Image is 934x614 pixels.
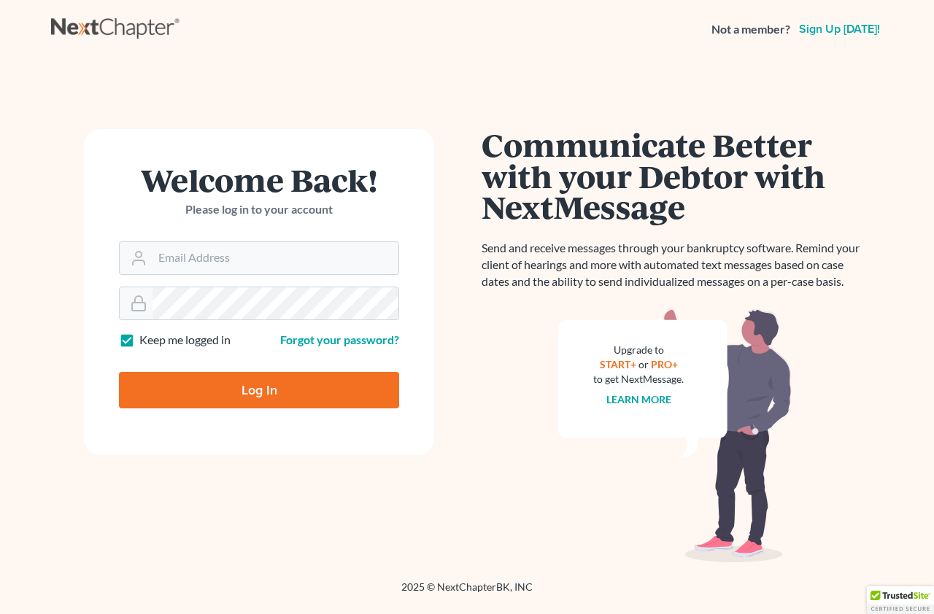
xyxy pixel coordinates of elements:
a: Learn more [606,393,671,405]
input: Log In [119,372,399,408]
span: or [638,358,649,370]
a: PRO+ [651,358,678,370]
strong: Not a member? [711,21,790,38]
div: TrustedSite Certified [867,586,934,614]
h1: Welcome Back! [119,164,399,195]
h1: Communicate Better with your Debtor with NextMessage [482,129,868,222]
label: Keep me logged in [139,332,231,349]
img: nextmessage_bg-59042aed3d76b12b5cd301f8e5b87938c9018125f34e5fa2b7a6b67550977c72.svg [558,308,792,563]
input: Email Address [153,242,398,274]
p: Please log in to your account [119,201,399,218]
div: to get NextMessage. [593,372,684,386]
a: Forgot your password? [280,333,399,346]
a: START+ [600,358,636,370]
a: Sign up [DATE]! [796,23,883,35]
div: Upgrade to [593,343,684,357]
p: Send and receive messages through your bankruptcy software. Remind your client of hearings and mo... [482,240,868,290]
div: 2025 © NextChapterBK, INC [51,580,883,606]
